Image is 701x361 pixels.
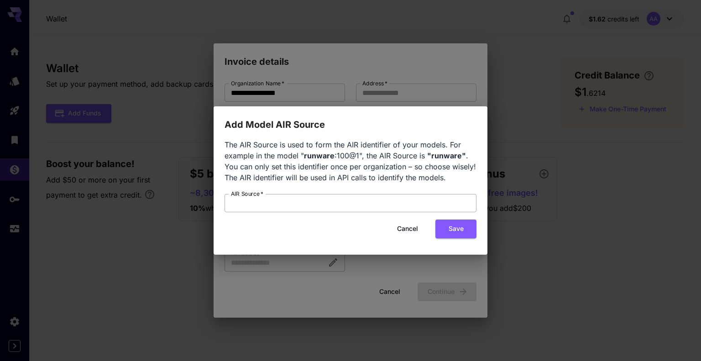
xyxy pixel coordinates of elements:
[387,220,428,238] button: Cancel
[231,190,263,198] label: AIR Source
[427,151,466,160] b: "runware"
[435,220,476,238] button: Save
[304,151,335,160] b: runware
[214,106,487,132] h2: Add Model AIR Source
[225,140,476,182] span: The AIR Source is used to form the AIR identifier of your models. For example in the model " :100...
